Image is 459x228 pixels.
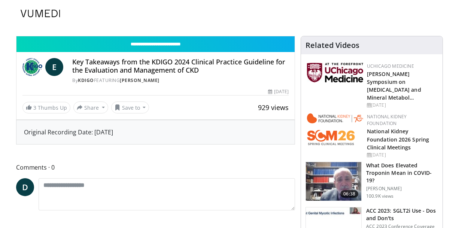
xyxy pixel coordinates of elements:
img: VuMedi Logo [21,10,60,17]
h2: Fredric L. Coe Symposium on Kidney Stone Disease and Mineral Metabolism [367,70,437,101]
span: 929 views [258,103,289,112]
img: 79503c0a-d5ce-4e31-88bd-91ebf3c563fb.png.150x105_q85_autocrop_double_scale_upscale_version-0.2.png [307,113,363,145]
div: Original Recording Date: [DATE] [24,128,287,137]
img: 98daf78a-1d22-4ebe-927e-10afe95ffd94.150x105_q85_crop-smart_upscale.jpg [306,162,361,201]
a: 3 Thumbs Up [22,102,70,113]
a: D [16,178,34,196]
h3: What Does Elevated Troponin Mean in COVID-19? [366,162,438,184]
span: 06:38 [340,190,358,198]
img: 5f87bdfb-7fdf-48f0-85f3-b6bcda6427bf.jpg.150x105_q85_autocrop_double_scale_upscale_version-0.2.jpg [307,63,363,82]
h4: Related Videos [306,41,359,50]
div: [DATE] [367,102,437,109]
div: [DATE] [268,88,289,95]
img: KDIGO [22,58,42,76]
a: 06:38 What Does Elevated Troponin Mean in COVID-19? [PERSON_NAME] 100.9K views [306,162,438,201]
a: KDIGO [78,77,94,83]
h4: Key Takeaways from the KDIGO 2024 Clinical Practice Guideline for the Evaluation and Management o... [72,58,289,74]
a: UChicago Medicine [367,63,414,69]
a: [PERSON_NAME] Symposium on [MEDICAL_DATA] and Mineral Metabol… [367,70,421,101]
p: [PERSON_NAME] [366,186,438,192]
button: Share [73,101,108,113]
a: [PERSON_NAME] [120,77,159,83]
span: 3 [33,104,36,111]
span: Comments 0 [16,162,295,172]
a: E [45,58,63,76]
div: [DATE] [367,152,437,158]
h3: ACC 2023: SGLT2i Use - Dos and Don'ts [366,207,438,222]
a: National Kidney Foundation 2026 Spring Clinical Meetings [367,128,429,151]
button: Save to [111,101,149,113]
a: National Kidney Foundation [367,113,407,127]
div: By FEATURING [72,77,289,84]
p: 100.9K views [366,193,393,199]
